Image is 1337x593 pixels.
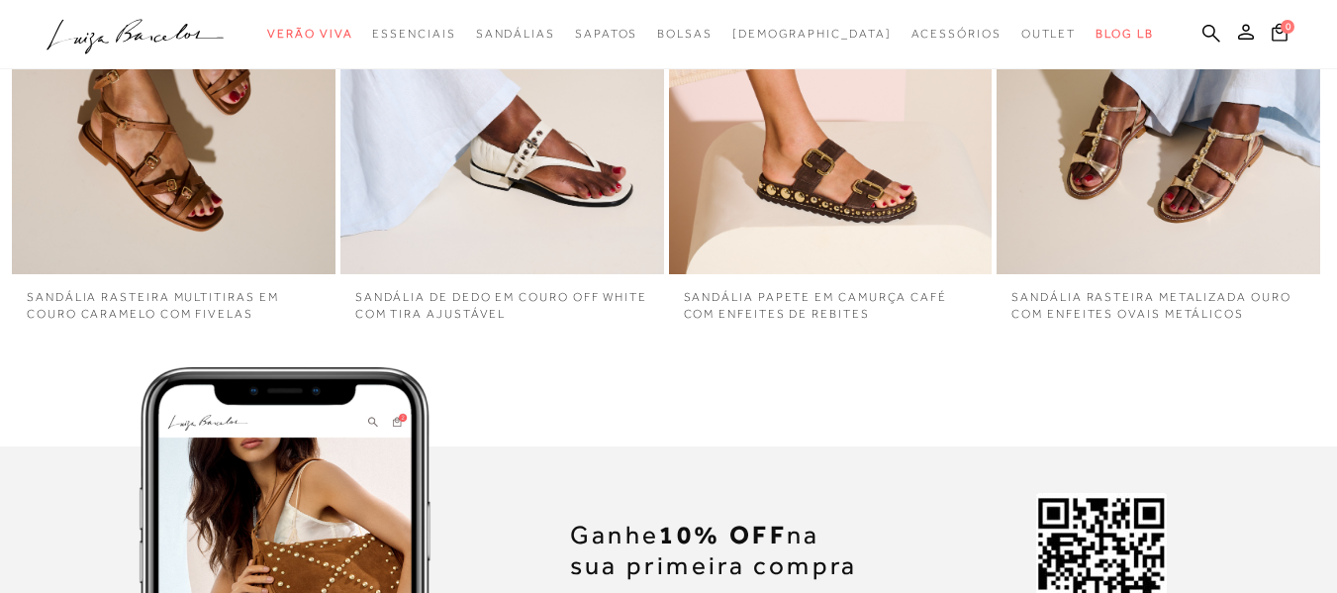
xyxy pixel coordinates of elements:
span: Bolsas [657,27,713,41]
span: Sandálias [476,27,555,41]
span: Verão Viva [267,27,352,41]
a: categoryNavScreenReaderText [267,16,352,52]
span: Sapatos [575,27,637,41]
a: BLOG LB [1096,16,1153,52]
div: SANDÁLIA DE DEDO EM COURO OFF WHITE COM TIRA AJUSTÁVEL [355,289,649,323]
a: categoryNavScreenReaderText [657,16,713,52]
span: BLOG LB [1096,27,1153,41]
span: Essenciais [372,27,455,41]
a: categoryNavScreenReaderText [476,16,555,52]
a: categoryNavScreenReaderText [575,16,637,52]
div: SANDÁLIA PAPETE EM CAMURÇA CAFÉ COM ENFEITES DE REBITES [684,289,978,323]
span: Outlet [1021,27,1077,41]
span: Acessórios [911,27,1002,41]
span: [DEMOGRAPHIC_DATA] [732,27,892,41]
button: 0 [1266,22,1293,49]
div: SANDÁLIA RASTEIRA MULTITIRAS EM COURO CARAMELO COM FIVELAS [27,289,321,323]
div: SANDÁLIA RASTEIRA METALIZADA OURO COM ENFEITES OVAIS METÁLICOS [1011,289,1305,323]
a: noSubCategoriesText [732,16,892,52]
a: categoryNavScreenReaderText [911,16,1002,52]
a: categoryNavScreenReaderText [1021,16,1077,52]
b: 10% OFF [659,519,787,549]
span: 0 [1281,20,1294,34]
span: Ganhe na sua primeira compra [570,520,858,580]
a: categoryNavScreenReaderText [372,16,455,52]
